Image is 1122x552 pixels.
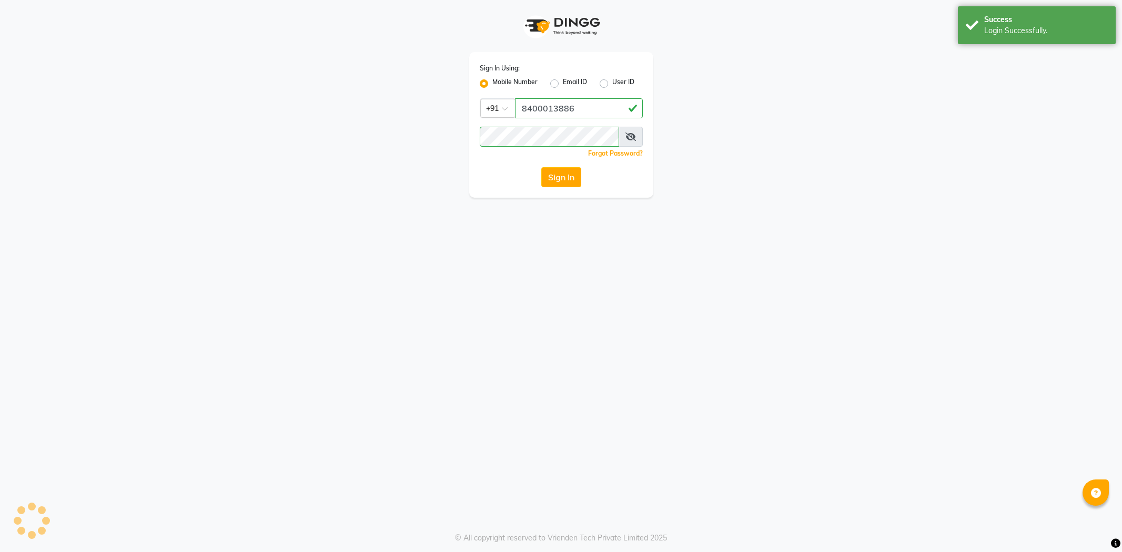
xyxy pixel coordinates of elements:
[515,98,643,118] input: Username
[588,149,643,157] a: Forgot Password?
[984,25,1108,36] div: Login Successfully.
[519,11,603,42] img: logo1.svg
[1078,510,1111,541] iframe: chat widget
[563,77,587,90] label: Email ID
[492,77,538,90] label: Mobile Number
[480,127,619,147] input: Username
[480,64,520,73] label: Sign In Using:
[541,167,581,187] button: Sign In
[612,77,634,90] label: User ID
[984,14,1108,25] div: Success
